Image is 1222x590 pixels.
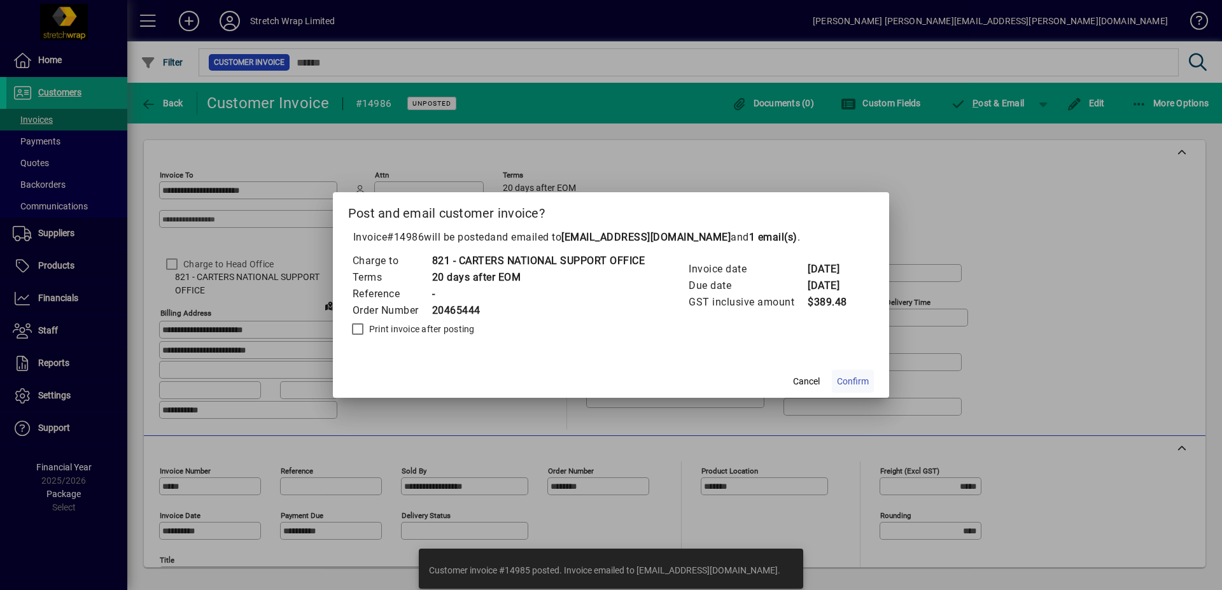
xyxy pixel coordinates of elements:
[352,302,432,319] td: Order Number
[352,253,432,269] td: Charge to
[352,269,432,286] td: Terms
[348,230,874,245] p: Invoice will be posted .
[333,192,890,229] h2: Post and email customer invoice?
[561,231,731,243] b: [EMAIL_ADDRESS][DOMAIN_NAME]
[793,375,820,388] span: Cancel
[432,302,645,319] td: 20465444
[490,231,797,243] span: and emailed to
[837,375,869,388] span: Confirm
[807,294,858,311] td: $389.48
[432,269,645,286] td: 20 days after EOM
[749,231,797,243] b: 1 email(s)
[367,323,475,335] label: Print invoice after posting
[807,261,858,277] td: [DATE]
[688,277,807,294] td: Due date
[832,370,874,393] button: Confirm
[352,286,432,302] td: Reference
[432,286,645,302] td: -
[786,370,827,393] button: Cancel
[387,231,424,243] span: #14986
[688,261,807,277] td: Invoice date
[432,253,645,269] td: 821 - CARTERS NATIONAL SUPPORT OFFICE
[731,231,797,243] span: and
[688,294,807,311] td: GST inclusive amount
[807,277,858,294] td: [DATE]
